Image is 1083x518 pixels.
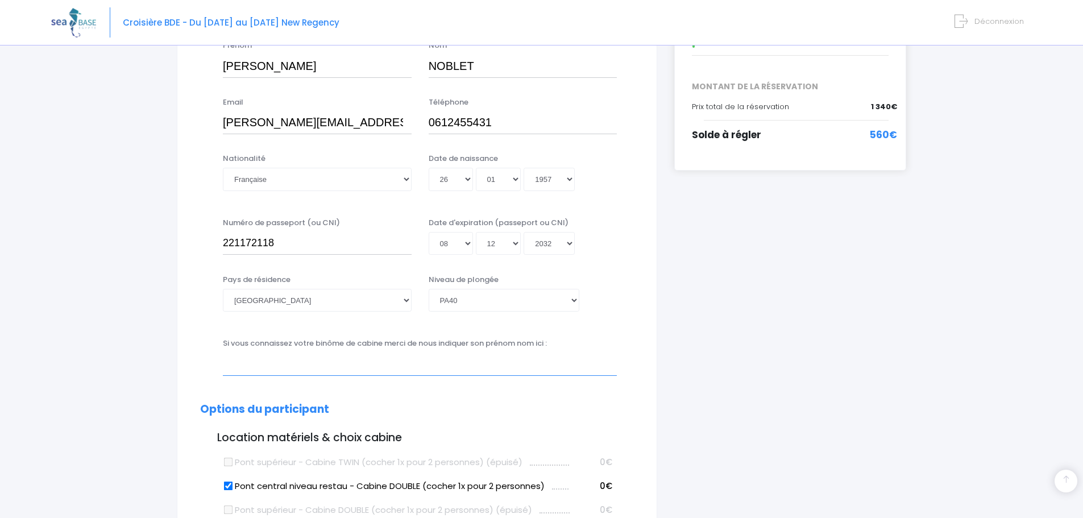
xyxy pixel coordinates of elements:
[223,97,243,108] label: Email
[870,128,897,143] span: 560€
[224,481,233,490] input: Pont central niveau restau - Cabine DOUBLE (cocher 1x pour 2 personnes)
[225,504,532,517] label: Pont supérieur - Cabine DOUBLE (cocher 1x pour 2 personnes) (épuisé)
[223,40,252,51] label: Prénom
[429,274,499,285] label: Niveau de plongée
[692,128,761,142] span: Solde à régler
[429,217,569,229] label: Date d'expiration (passeport ou CNI)
[692,101,789,112] span: Prix total de la réservation
[223,153,265,164] label: Nationalité
[600,504,612,516] span: 0€
[200,403,634,416] h2: Options du participant
[429,153,498,164] label: Date de naissance
[683,81,897,93] span: MONTANT DE LA RÉSERVATION
[429,97,468,108] label: Téléphone
[974,16,1024,27] span: Déconnexion
[600,480,612,492] span: 0€
[224,457,233,466] input: Pont supérieur - Cabine TWIN (cocher 1x pour 2 personnes) (épuisé)
[223,274,291,285] label: Pays de résidence
[223,217,340,229] label: Numéro de passeport (ou CNI)
[123,16,339,28] span: Croisière BDE - Du [DATE] au [DATE] New Regency
[871,101,897,113] span: 1 340€
[600,456,612,468] span: 0€
[224,505,233,514] input: Pont supérieur - Cabine DOUBLE (cocher 1x pour 2 personnes) (épuisé)
[225,456,522,469] label: Pont supérieur - Cabine TWIN (cocher 1x pour 2 personnes) (épuisé)
[225,480,545,493] label: Pont central niveau restau - Cabine DOUBLE (cocher 1x pour 2 personnes)
[200,432,634,445] h3: Location matériels & choix cabine
[223,338,547,349] label: Si vous connaissez votre binôme de cabine merci de nous indiquer son prénom nom ici :
[429,40,447,51] label: Nom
